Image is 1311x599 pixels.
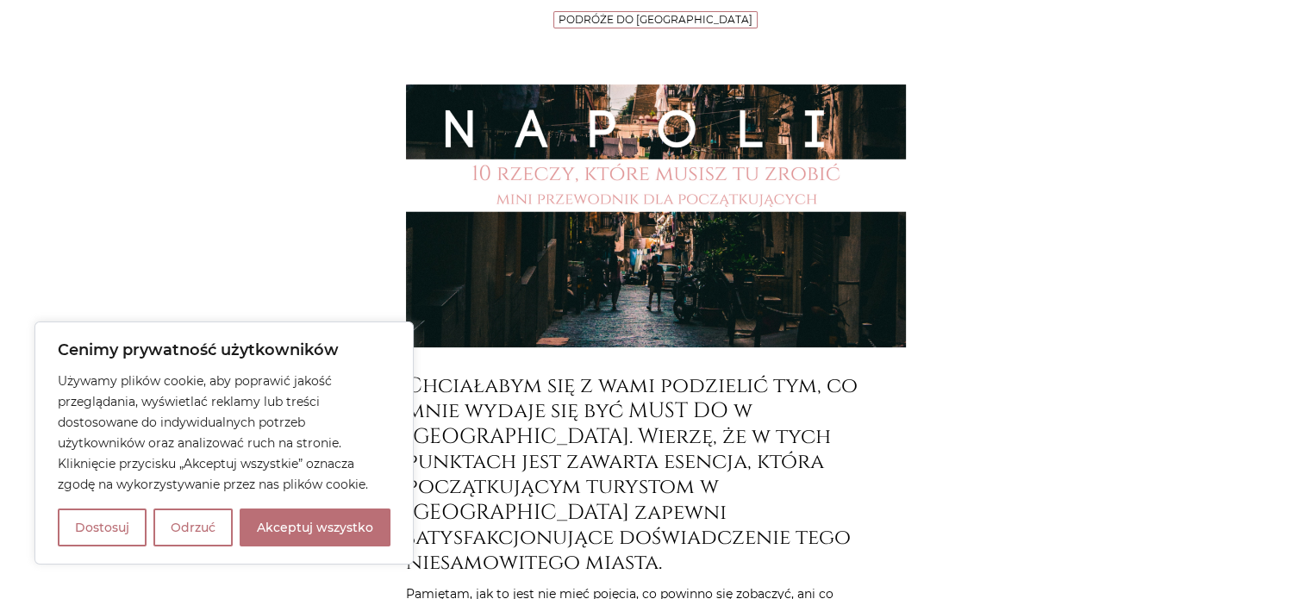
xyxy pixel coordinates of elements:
button: Akceptuj wszystko [240,509,390,546]
button: Odrzuć [153,509,233,546]
button: Dostosuj [58,509,147,546]
p: Cenimy prywatność użytkowników [58,340,390,360]
a: Podróże do [GEOGRAPHIC_DATA] [559,13,752,26]
p: Używamy plików cookie, aby poprawić jakość przeglądania, wyświetlać reklamy lub treści dostosowan... [58,371,390,495]
h3: Chciałabym się z wami podzielić tym, co mnie wydaje się być MUST DO w [GEOGRAPHIC_DATA]. Wierzę, ... [406,373,906,576]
